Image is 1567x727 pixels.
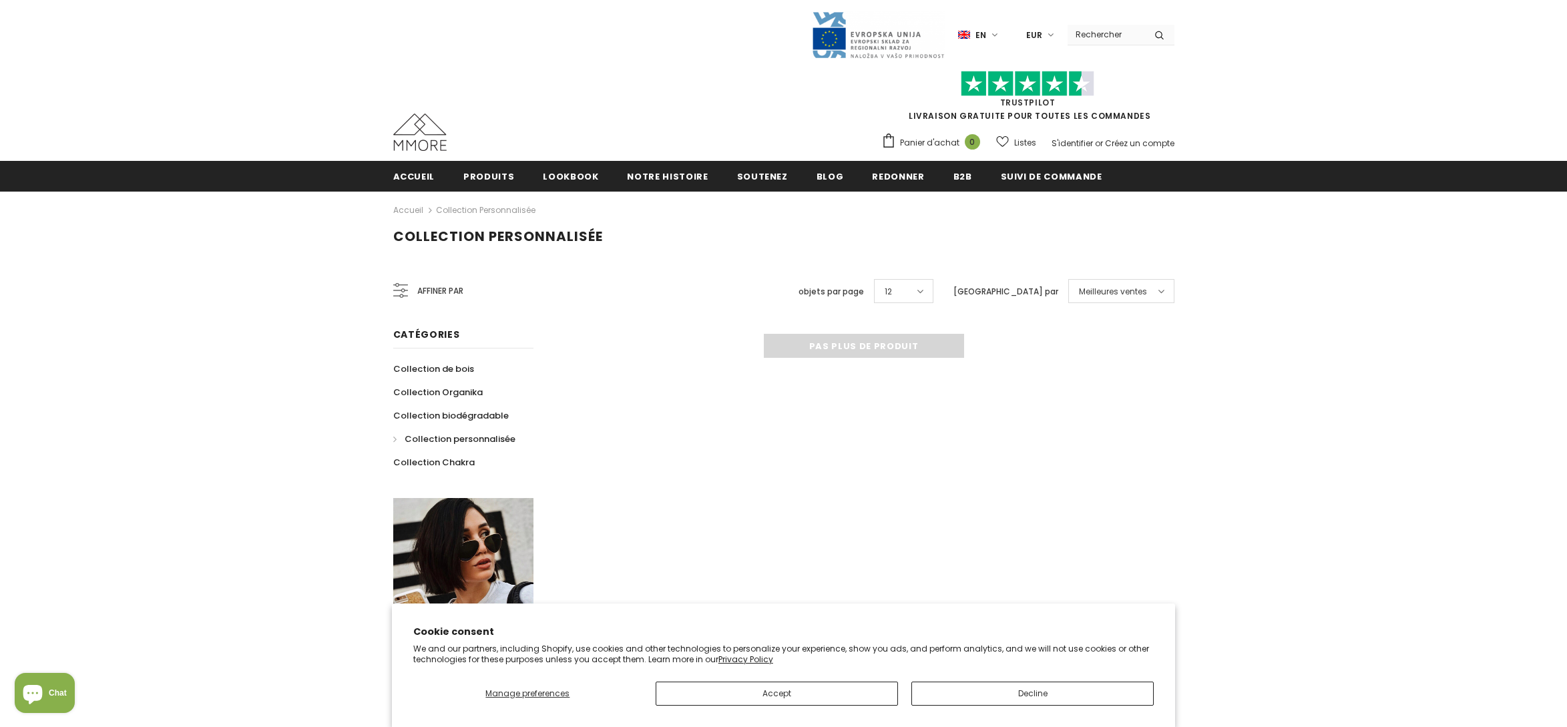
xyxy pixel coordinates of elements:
a: Collection de bois [393,357,474,381]
a: Accueil [393,202,423,218]
span: Collection biodégradable [393,409,509,422]
span: en [975,29,986,42]
a: Redonner [872,161,924,191]
a: Privacy Policy [718,654,773,665]
span: Panier d'achat [900,136,959,150]
a: Produits [463,161,514,191]
button: Decline [911,682,1154,706]
span: LIVRAISON GRATUITE POUR TOUTES LES COMMANDES [881,77,1174,122]
span: Accueil [393,170,435,183]
span: B2B [953,170,972,183]
span: or [1095,138,1103,149]
a: Collection Chakra [393,451,475,474]
a: Javni Razpis [811,29,945,40]
a: Collection biodégradable [393,404,509,427]
inbox-online-store-chat: Shopify online store chat [11,673,79,716]
a: S'identifier [1052,138,1093,149]
a: B2B [953,161,972,191]
a: Suivi de commande [1001,161,1102,191]
span: Produits [463,170,514,183]
img: Javni Razpis [811,11,945,59]
span: Collection Organika [393,386,483,399]
span: Catégories [393,328,460,341]
a: Collection personnalisée [436,204,535,216]
span: 0 [965,134,980,150]
a: Lookbook [543,161,598,191]
h2: Cookie consent [413,625,1154,639]
label: objets par page [799,285,864,298]
button: Manage preferences [413,682,642,706]
a: TrustPilot [1000,97,1056,108]
span: Notre histoire [627,170,708,183]
img: i-lang-1.png [958,29,970,41]
span: Listes [1014,136,1036,150]
a: Blog [817,161,844,191]
span: Collection personnalisée [405,433,515,445]
img: Faites confiance aux étoiles pilotes [961,71,1094,97]
span: Blog [817,170,844,183]
a: Listes [996,131,1036,154]
a: Créez un compte [1105,138,1174,149]
span: Redonner [872,170,924,183]
a: Panier d'achat 0 [881,133,987,153]
a: Notre histoire [627,161,708,191]
span: Suivi de commande [1001,170,1102,183]
button: Accept [656,682,898,706]
span: soutenez [737,170,788,183]
span: Affiner par [417,284,463,298]
input: Search Site [1068,25,1144,44]
a: Accueil [393,161,435,191]
span: Collection Chakra [393,456,475,469]
a: Collection personnalisée [393,427,515,451]
label: [GEOGRAPHIC_DATA] par [953,285,1058,298]
a: soutenez [737,161,788,191]
span: EUR [1026,29,1042,42]
img: Cas MMORE [393,113,447,151]
span: Manage preferences [485,688,570,699]
span: Meilleures ventes [1079,285,1147,298]
a: Collection Organika [393,381,483,404]
p: We and our partners, including Shopify, use cookies and other technologies to personalize your ex... [413,644,1154,664]
span: 12 [885,285,892,298]
span: Collection de bois [393,362,474,375]
span: Lookbook [543,170,598,183]
span: Collection personnalisée [393,227,603,246]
